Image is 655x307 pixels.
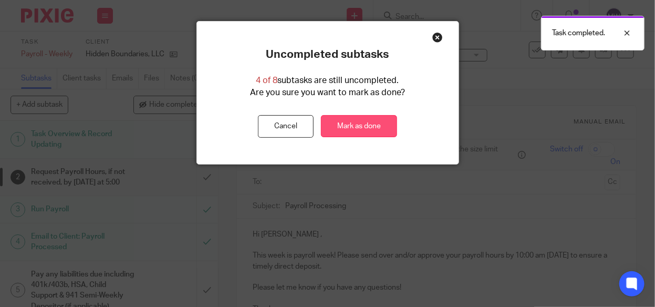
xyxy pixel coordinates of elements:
[552,28,605,38] p: Task completed.
[266,48,389,62] p: Uncompleted subtasks
[256,75,399,87] p: subtasks are still uncompleted.
[256,76,278,85] span: 4 of 8
[258,115,314,138] button: Cancel
[321,115,397,138] a: Mark as done
[250,87,405,99] p: Are you sure you want to mark as done?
